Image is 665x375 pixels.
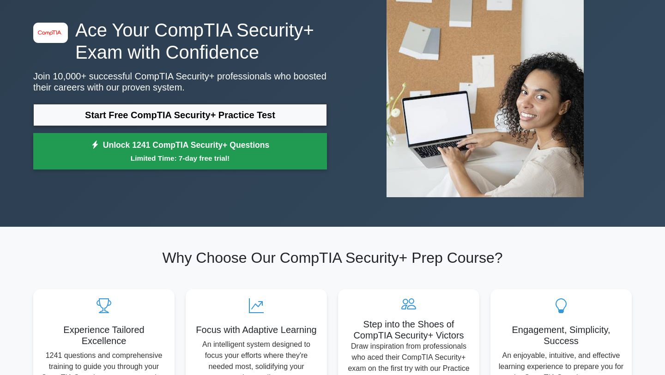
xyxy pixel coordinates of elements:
h5: Step into the Shoes of CompTIA Security+ Victors [345,319,472,341]
h2: Why Choose Our CompTIA Security+ Prep Course? [33,249,632,266]
a: Unlock 1241 CompTIA Security+ QuestionsLimited Time: 7-day free trial! [33,133,327,170]
h5: Engagement, Simplicity, Success [498,324,624,346]
a: Start Free CompTIA Security+ Practice Test [33,104,327,126]
h1: Ace Your CompTIA Security+ Exam with Confidence [33,19,327,63]
h5: Focus with Adaptive Learning [193,324,320,335]
small: Limited Time: 7-day free trial! [45,153,315,163]
h5: Experience Tailored Excellence [41,324,167,346]
p: Join 10,000+ successful CompTIA Security+ professionals who boosted their careers with our proven... [33,71,327,93]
